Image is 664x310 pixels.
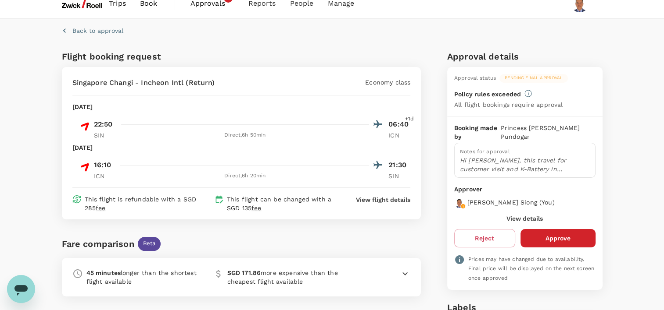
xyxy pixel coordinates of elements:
[62,26,123,35] button: Back to approval
[460,148,510,155] span: Notes for approval
[86,268,199,286] p: longer than the shortest flight available
[467,198,555,207] p: [PERSON_NAME] Siong ( You )
[72,102,93,111] p: [DATE]
[227,268,340,286] p: more expensive than the cheapest flight available
[227,269,261,276] b: SGD 171.86
[94,172,116,180] p: ICN
[72,77,215,88] p: Singapore Changi - Incheon Intl (Return)
[62,237,134,251] div: Fare comparison
[94,131,116,140] p: SIN
[388,131,410,140] p: ICN
[501,123,596,141] p: Princess [PERSON_NAME] Pundogar
[454,90,521,99] p: Policy rules exceeded
[460,156,590,173] p: Hi [PERSON_NAME], this travel for customer visit and K-Battery in [GEOGRAPHIC_DATA].
[388,160,410,170] p: 21:30
[251,204,261,211] span: fee
[72,143,93,152] p: [DATE]
[506,215,543,222] button: View details
[454,74,496,83] div: Approval status
[121,172,370,180] div: Direct , 6h 20min
[94,160,111,170] p: 16:10
[121,131,370,140] div: Direct , 6h 50min
[94,119,113,130] p: 22:50
[454,100,563,109] p: All flight bookings require approval
[454,185,596,194] p: Approver
[138,240,161,248] span: Beta
[388,172,410,180] p: SIN
[7,275,35,303] iframe: Button to launch messaging window
[447,49,603,63] h6: Approval details
[62,49,240,63] h6: Flight booking request
[405,115,414,123] span: +1d
[454,197,465,208] img: avatar-67b84bebe1d9e.jpeg
[72,119,90,137] img: OZ
[356,195,410,204] button: View flight details
[86,269,121,276] b: 45 minutes
[227,195,339,212] p: This flight can be changed with a SGD 135
[96,204,105,211] span: fee
[454,123,501,141] p: Booking made by
[72,160,90,177] img: OZ
[454,229,515,247] button: Reject
[72,26,123,35] p: Back to approval
[468,256,594,282] span: Prices may have changed due to availability. Final price will be displayed on the next screen onc...
[388,119,410,130] p: 06:40
[520,229,596,247] button: Approve
[499,75,568,81] span: Pending final approval
[365,78,410,87] p: Economy class
[85,195,211,212] p: This flight is refundable with a SGD 285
